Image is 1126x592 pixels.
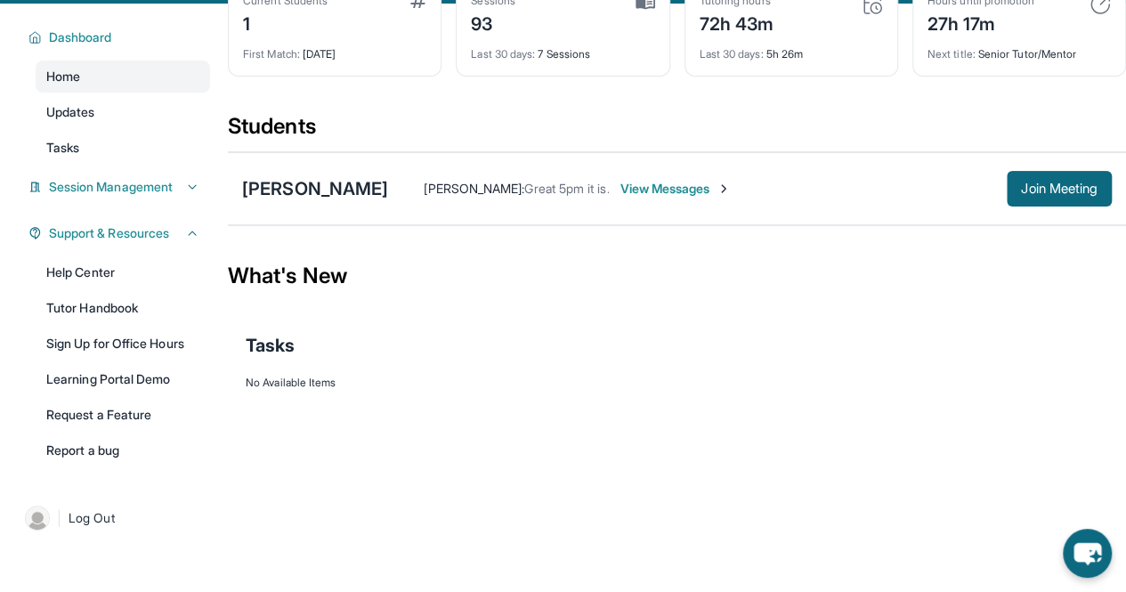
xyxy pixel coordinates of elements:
span: | [57,507,61,529]
button: Dashboard [42,28,199,46]
div: 27h 17m [928,8,1034,36]
div: No Available Items [246,376,1108,390]
span: Log Out [69,509,115,527]
button: Support & Resources [42,224,199,242]
a: Home [36,61,210,93]
span: Home [46,68,80,85]
span: View Messages [620,180,731,198]
a: Sign Up for Office Hours [36,328,210,360]
a: Help Center [36,256,210,288]
div: [PERSON_NAME] [242,176,388,201]
a: Tasks [36,132,210,164]
div: Senior Tutor/Mentor [928,36,1111,61]
span: Great 5pm it is. [524,181,609,196]
img: user-img [25,506,50,531]
div: 5h 26m [700,36,883,61]
a: Report a bug [36,434,210,466]
a: Updates [36,96,210,128]
button: Join Meeting [1007,171,1112,207]
a: |Log Out [18,499,210,538]
div: 1 [243,8,328,36]
button: Session Management [42,178,199,196]
span: Last 30 days : [700,47,764,61]
a: Request a Feature [36,399,210,431]
span: Next title : [928,47,976,61]
span: Tasks [46,139,79,157]
span: Session Management [49,178,173,196]
a: Tutor Handbook [36,292,210,324]
span: Last 30 days : [471,47,535,61]
div: Students [228,112,1126,151]
span: Support & Resources [49,224,169,242]
span: Dashboard [49,28,112,46]
button: chat-button [1063,529,1112,578]
span: Updates [46,103,95,121]
div: 7 Sessions [471,36,654,61]
div: 93 [471,8,515,36]
img: Chevron-Right [717,182,731,196]
span: Tasks [246,333,295,358]
div: What's New [228,237,1126,315]
a: Learning Portal Demo [36,363,210,395]
span: First Match : [243,47,300,61]
div: [DATE] [243,36,426,61]
span: Join Meeting [1021,183,1098,194]
div: 72h 43m [700,8,774,36]
span: [PERSON_NAME] : [424,181,524,196]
